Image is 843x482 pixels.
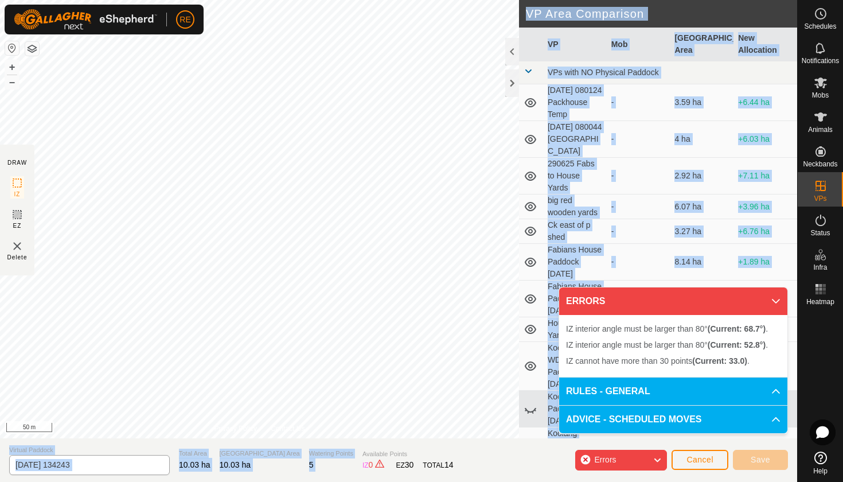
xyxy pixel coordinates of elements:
[802,57,839,64] span: Notifications
[548,68,659,77] span: VPs with NO Physical Paddock
[803,161,837,168] span: Neckbands
[733,219,797,244] td: +6.76 ha
[611,226,666,238] div: -
[362,449,454,459] span: Available Points
[611,133,666,145] div: -
[670,121,733,158] td: 4 ha
[672,450,728,470] button: Cancel
[733,195,797,219] td: +3.96 ha
[444,460,454,469] span: 14
[813,264,827,271] span: Infra
[708,340,766,349] b: (Current: 52.8°)
[670,158,733,195] td: 2.92 ha
[369,460,373,469] span: 0
[10,239,24,253] img: VP
[543,317,607,342] td: House Cattle Yards
[526,7,797,21] h2: VP Area Comparison
[733,84,797,121] td: +6.44 ha
[670,195,733,219] td: 6.07 ha
[543,195,607,219] td: big red wooden yards
[7,253,28,262] span: Delete
[543,391,607,427] td: Koolang Paddock [DATE]
[566,294,605,308] span: ERRORS
[594,455,616,464] span: Errors
[362,459,387,471] div: IZ
[566,413,701,426] span: ADVICE - SCHEDULED MOVES
[220,460,251,469] span: 10.03 ha
[812,92,829,99] span: Mobs
[708,324,766,333] b: (Current: 68.7°)
[686,455,713,464] span: Cancel
[798,447,843,479] a: Help
[14,190,21,199] span: IZ
[670,28,733,61] th: [GEOGRAPHIC_DATA] Area
[670,244,733,281] td: 8.14 ha
[810,230,830,236] span: Status
[559,378,787,405] p-accordion-header: RULES - GENERAL
[566,384,650,398] span: RULES - GENERAL
[559,406,787,433] p-accordion-header: ADVICE - SCHEDULED MOVES
[271,423,305,434] a: Contact Us
[814,195,826,202] span: VPs
[733,121,797,158] td: +6.03 ha
[566,324,768,333] span: IZ interior angle must be larger than 80° .
[543,84,607,121] td: [DATE] 080124 Packhouse Temp
[5,75,19,89] button: –
[179,460,210,469] span: 10.03 ha
[670,84,733,121] td: 3.59 ha
[670,281,733,317] td: 4.14 ha
[543,219,607,244] td: Ck east of p shed
[9,445,170,455] span: Virtual Paddock
[543,121,607,158] td: [DATE] 080044 [GEOGRAPHIC_DATA]
[543,427,607,464] td: Koolang Paddock 2 [DATE]
[543,342,607,391] td: Koolang and WDL U's Paddock [DATE]
[14,9,157,30] img: Gallagher Logo
[611,256,666,268] div: -
[733,450,788,470] button: Save
[733,281,797,317] td: +5.89 ha
[751,455,770,464] span: Save
[566,356,750,366] span: IZ cannot have more than 30 points .
[309,449,353,458] span: Watering Points
[214,423,257,434] a: Privacy Policy
[179,14,190,26] span: RE
[543,281,607,317] td: Fabians House Paddock [DATE]
[670,219,733,244] td: 3.27 ha
[733,28,797,61] th: New Allocation
[309,460,314,469] span: 5
[611,201,666,213] div: -
[423,459,453,471] div: TOTAL
[804,23,836,30] span: Schedules
[543,158,607,195] td: 290625 Fabs to House Yards
[559,315,787,377] p-accordion-content: ERRORS
[611,170,666,182] div: -
[806,298,834,305] span: Heatmap
[13,221,22,230] span: EZ
[733,244,797,281] td: +1.89 ha
[566,340,768,349] span: IZ interior angle must be larger than 80° .
[692,356,747,366] b: (Current: 33.0)
[813,468,828,475] span: Help
[808,126,833,133] span: Animals
[559,287,787,315] p-accordion-header: ERRORS
[607,28,670,61] th: Mob
[405,460,414,469] span: 30
[733,158,797,195] td: +7.11 ha
[611,96,666,108] div: -
[5,41,19,55] button: Reset Map
[179,449,210,458] span: Total Area
[543,244,607,281] td: Fabians House Paddock [DATE]
[543,28,607,61] th: VP
[396,459,413,471] div: EZ
[7,158,27,167] div: DRAW
[220,449,300,458] span: [GEOGRAPHIC_DATA] Area
[5,60,19,74] button: +
[25,42,39,56] button: Map Layers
